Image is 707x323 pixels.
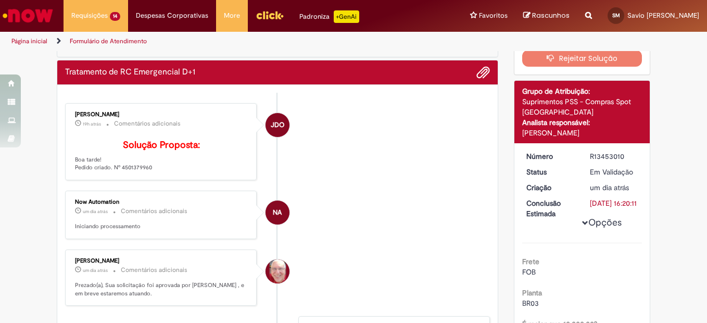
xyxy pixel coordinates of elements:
[83,208,108,215] span: um dia atrás
[70,37,147,45] a: Formulário de Atendimento
[75,111,248,118] div: [PERSON_NAME]
[522,50,642,67] button: Rejeitar Solução
[532,10,570,20] span: Rascunhos
[75,140,248,172] p: Boa tarde! Pedido criado. Nº 4501379960
[75,222,248,231] p: Iniciando processamento
[519,198,583,219] dt: Conclusão Estimada
[266,201,289,225] div: Now Automation
[8,32,463,51] ul: Trilhas de página
[523,11,570,21] a: Rascunhos
[75,281,248,297] p: Prezado(a), Sua solicitação foi aprovada por [PERSON_NAME] , e em breve estaremos atuando.
[522,117,642,128] div: Analista responsável:
[590,183,629,192] span: um dia atrás
[590,182,638,193] div: 27/08/2025 15:07:02
[1,5,55,26] img: ServiceNow
[110,12,120,21] span: 14
[121,207,187,216] small: Comentários adicionais
[612,12,620,19] span: SM
[83,267,108,274] span: um dia atrás
[522,299,539,308] span: BR03
[83,267,108,274] time: 27/08/2025 15:20:07
[65,68,195,77] h2: Tratamento de RC Emergencial D+1 Histórico de tíquete
[627,11,699,20] span: Savio [PERSON_NAME]
[136,10,208,21] span: Despesas Corporativas
[11,37,47,45] a: Página inicial
[522,86,642,96] div: Grupo de Atribuição:
[83,208,108,215] time: 27/08/2025 17:31:35
[590,167,638,177] div: Em Validação
[75,199,248,205] div: Now Automation
[522,96,642,117] div: Suprimentos PSS - Compras Spot [GEOGRAPHIC_DATA]
[271,113,284,138] span: JDO
[334,10,359,23] p: +GenAi
[522,288,542,297] b: Planta
[273,200,282,225] span: NA
[590,183,629,192] time: 27/08/2025 15:07:02
[83,121,101,127] time: 28/08/2025 13:44:26
[75,258,248,264] div: [PERSON_NAME]
[83,121,101,127] span: 19h atrás
[266,113,289,137] div: Jessica de Oliveira Parenti
[299,10,359,23] div: Padroniza
[519,151,583,161] dt: Número
[522,267,536,277] span: FOB
[256,7,284,23] img: click_logo_yellow_360x200.png
[522,257,539,266] b: Frete
[123,139,200,151] b: Solução Proposta:
[590,198,638,208] div: [DATE] 16:20:11
[519,182,583,193] dt: Criação
[522,128,642,138] div: [PERSON_NAME]
[479,10,508,21] span: Favoritos
[476,66,490,79] button: Adicionar anexos
[114,119,181,128] small: Comentários adicionais
[519,167,583,177] dt: Status
[121,266,187,275] small: Comentários adicionais
[590,151,638,161] div: R13453010
[266,259,289,283] div: Fernando Cesar Ferreira
[224,10,240,21] span: More
[71,10,108,21] span: Requisições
